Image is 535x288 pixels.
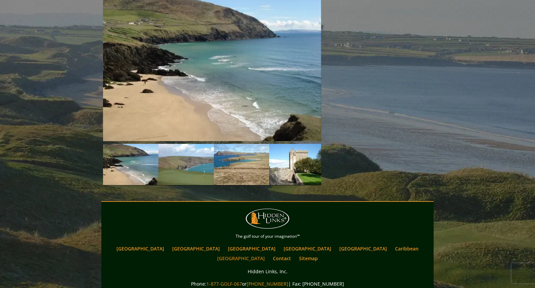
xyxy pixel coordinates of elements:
a: [PHONE_NUMBER] [247,281,288,287]
a: [GEOGRAPHIC_DATA] [113,244,167,253]
a: 1-877-GOLF-067 [206,281,242,287]
a: [GEOGRAPHIC_DATA] [225,244,279,253]
p: Phone: or | Fax: [PHONE_NUMBER] [103,280,432,288]
a: [GEOGRAPHIC_DATA] [280,244,335,253]
p: Hidden Links, Inc. [103,267,432,276]
a: Caribbean [392,244,422,253]
a: [GEOGRAPHIC_DATA] [169,244,223,253]
a: Sitemap [296,253,321,263]
a: Contact [270,253,294,263]
a: [GEOGRAPHIC_DATA] [214,253,268,263]
a: [GEOGRAPHIC_DATA] [336,244,390,253]
p: The golf tour of your imagination™ [103,233,432,240]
